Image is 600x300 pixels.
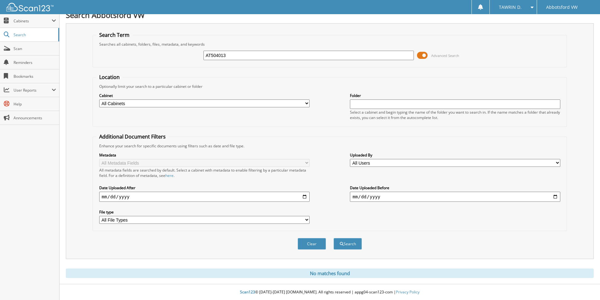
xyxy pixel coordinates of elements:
[350,192,560,202] input: end
[14,115,56,121] span: Announcements
[14,32,55,37] span: Search
[99,185,310,190] label: Date Uploaded After
[350,110,560,120] div: Select a cabinet and begin typing the name of the folder you want to search in. If the name match...
[66,10,594,20] h1: Search Abbotsford VW
[96,84,563,89] div: Optionally limit your search to a particular cabinet or folder
[396,289,420,295] a: Privacy Policy
[99,167,310,178] div: All metadata fields are searched by default. Select a cabinet with metadata to enable filtering b...
[334,238,362,250] button: Search
[99,93,310,98] label: Cabinet
[99,209,310,215] label: File type
[14,18,52,24] span: Cabinets
[14,46,56,51] span: Scan
[14,101,56,107] span: Help
[14,60,56,65] span: Reminders
[165,173,174,178] a: here
[350,93,560,98] label: Folder
[14,88,52,93] span: User Reports
[499,5,522,9] span: TAWRIN D.
[96,42,563,47] div: Searches all cabinets, folders, files, metadata, and keywords
[14,74,56,79] span: Bookmarks
[431,53,459,58] span: Advanced Search
[546,5,578,9] span: Abbotsford VW
[66,269,594,278] div: No matches found
[240,289,255,295] span: Scan123
[60,285,600,300] div: © [DATE]-[DATE] [DOMAIN_NAME]. All rights reserved | appg04-scan123-com |
[96,74,123,81] legend: Location
[96,133,169,140] legend: Additional Document Filters
[350,152,560,158] label: Uploaded By
[6,3,54,11] img: scan123-logo-white.svg
[569,270,600,300] iframe: Chat Widget
[298,238,326,250] button: Clear
[350,185,560,190] label: Date Uploaded Before
[99,192,310,202] input: start
[99,152,310,158] label: Metadata
[96,31,133,38] legend: Search Term
[96,143,563,149] div: Enhance your search for specific documents using filters such as date and file type.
